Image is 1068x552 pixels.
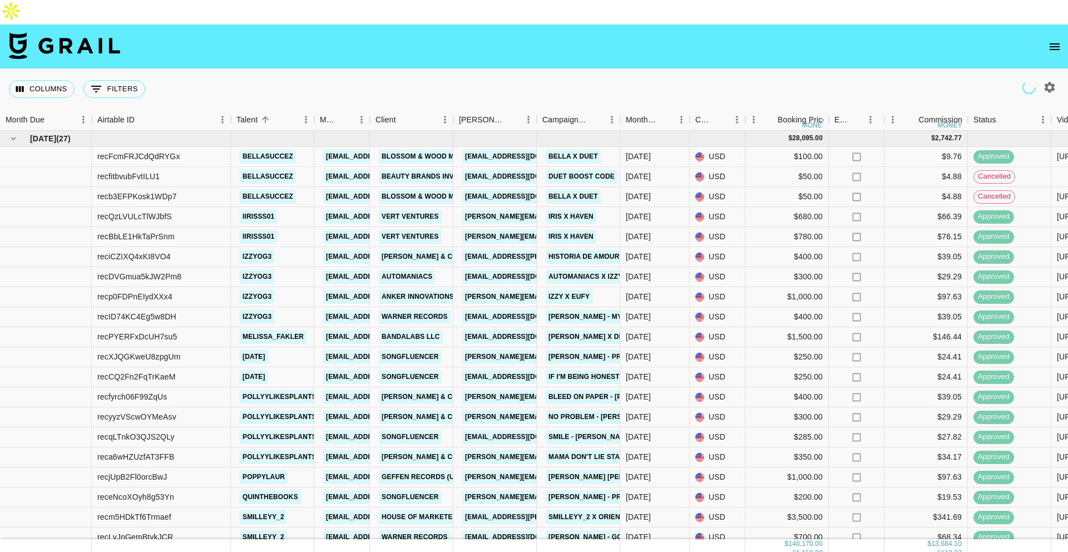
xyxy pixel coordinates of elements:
div: $300.00 [745,267,829,287]
a: [EMAIL_ADDRESS][DOMAIN_NAME] [462,170,587,184]
div: Currency [690,109,745,131]
button: Menu [298,111,314,128]
div: May '25 [626,471,651,482]
div: May '25 [626,491,651,502]
div: USD [690,227,745,247]
button: Sort [338,112,353,127]
a: Vert Ventures [379,210,442,224]
a: pollyylikesplants [240,390,319,404]
div: $ [785,539,789,549]
div: Talent [231,109,314,131]
a: Beauty Brands INV.&DEV. Int'l Holdings Ltd [379,170,549,184]
span: approved [973,512,1014,523]
span: approved [973,492,1014,502]
div: $1,500.00 [745,327,829,347]
a: bellasuccez [240,190,296,204]
span: Refreshing users, talent, clients, campaigns... [1021,80,1036,95]
div: USD [690,307,745,327]
a: poppylaur [240,470,288,484]
div: Campaign (Type) [542,109,588,131]
div: USD [690,207,745,227]
div: USD [690,327,745,347]
div: USD [690,267,745,287]
a: [PERSON_NAME] - Pride & Prejudice [546,490,683,504]
div: Commission [918,109,962,131]
a: Songfluencer [379,370,441,384]
div: May '25 [626,231,651,242]
div: recp0FDPnEIydXXx4 [97,291,172,302]
a: smilleyy_2 [240,530,287,544]
span: approved [973,231,1014,242]
a: iirisss01 [240,210,277,224]
div: recqLTnkO3QJS2QLy [97,431,175,442]
div: recfyrch06F99ZqUs [97,391,167,402]
div: $341.69 [884,507,968,528]
a: [EMAIL_ADDRESS][DOMAIN_NAME] [323,410,448,424]
a: [EMAIL_ADDRESS][DOMAIN_NAME] [462,270,587,284]
div: May '25 [626,291,651,302]
span: ( 27 ) [56,133,71,144]
div: $200.00 [745,487,829,507]
span: approved [973,211,1014,222]
div: recLvJnGemBtvkJCR [97,531,173,543]
div: $4.88 [884,167,968,187]
div: Status [973,109,996,131]
a: [EMAIL_ADDRESS][DOMAIN_NAME] [323,210,448,224]
a: [PERSON_NAME] - Mystical Magical [546,310,683,324]
div: recFcmFRJCdQdRYGx [97,151,180,162]
div: May '25 [626,271,651,282]
a: quinthebooks [240,490,301,504]
div: $250.00 [745,367,829,387]
div: $24.41 [884,367,968,387]
button: Sort [135,112,150,127]
div: money [937,122,962,129]
a: Automaniacs x Izzyog3 [546,270,640,284]
div: Month Due [626,109,657,131]
div: USD [690,367,745,387]
div: 13,684.10 [931,539,962,549]
a: [EMAIL_ADDRESS][DOMAIN_NAME] [323,510,448,524]
a: [PERSON_NAME][EMAIL_ADDRESS][DOMAIN_NAME] [462,210,644,224]
a: Songfluencer [379,490,441,504]
div: USD [690,407,745,427]
div: USD [690,187,745,207]
a: Bandalabs LLC [379,330,443,344]
a: [EMAIL_ADDRESS][DOMAIN_NAME] [323,350,448,364]
div: $700.00 [745,528,829,548]
a: House of Marketers [379,510,465,524]
a: [PERSON_NAME][EMAIL_ADDRESS][DOMAIN_NAME] [462,350,644,364]
a: [EMAIL_ADDRESS][DOMAIN_NAME] [323,470,448,484]
a: pollyylikesplants [240,410,319,424]
a: Geffen Records (Universal Music) [379,470,517,484]
div: $100.00 [745,147,829,167]
div: $285.00 [745,427,829,447]
div: Month Due [6,109,44,131]
button: Sort [396,112,412,127]
a: Blossom & Wood Media Hong Kong Limited [379,150,547,164]
div: $350.00 [745,447,829,467]
div: $24.41 [884,347,968,367]
div: recBbLE1HkTaPrSnm [97,231,175,242]
a: [EMAIL_ADDRESS][DOMAIN_NAME] [323,390,448,404]
a: izzyog3 [240,270,274,284]
a: [EMAIL_ADDRESS][DOMAIN_NAME] [323,250,448,264]
div: recXJQGKweU8zpgUm [97,351,181,362]
a: [EMAIL_ADDRESS][DOMAIN_NAME] [323,530,448,544]
div: Expenses: Remove Commission? [829,109,884,131]
a: [EMAIL_ADDRESS][DOMAIN_NAME] [323,310,448,324]
a: [EMAIL_ADDRESS][DOMAIN_NAME] [462,530,587,544]
div: $780.00 [745,227,829,247]
div: May '25 [626,151,651,162]
button: Select columns [9,80,75,98]
a: Iris x Haven [546,230,596,244]
div: May '25 [626,311,651,322]
div: Manager [320,109,338,131]
button: Menu [729,111,745,128]
img: Grail Talent [9,32,120,59]
div: $3,500.00 [745,507,829,528]
span: approved [973,472,1014,482]
div: May '25 [626,171,651,182]
div: USD [690,467,745,487]
div: USD [690,427,745,447]
a: Songfluencer [379,350,441,364]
